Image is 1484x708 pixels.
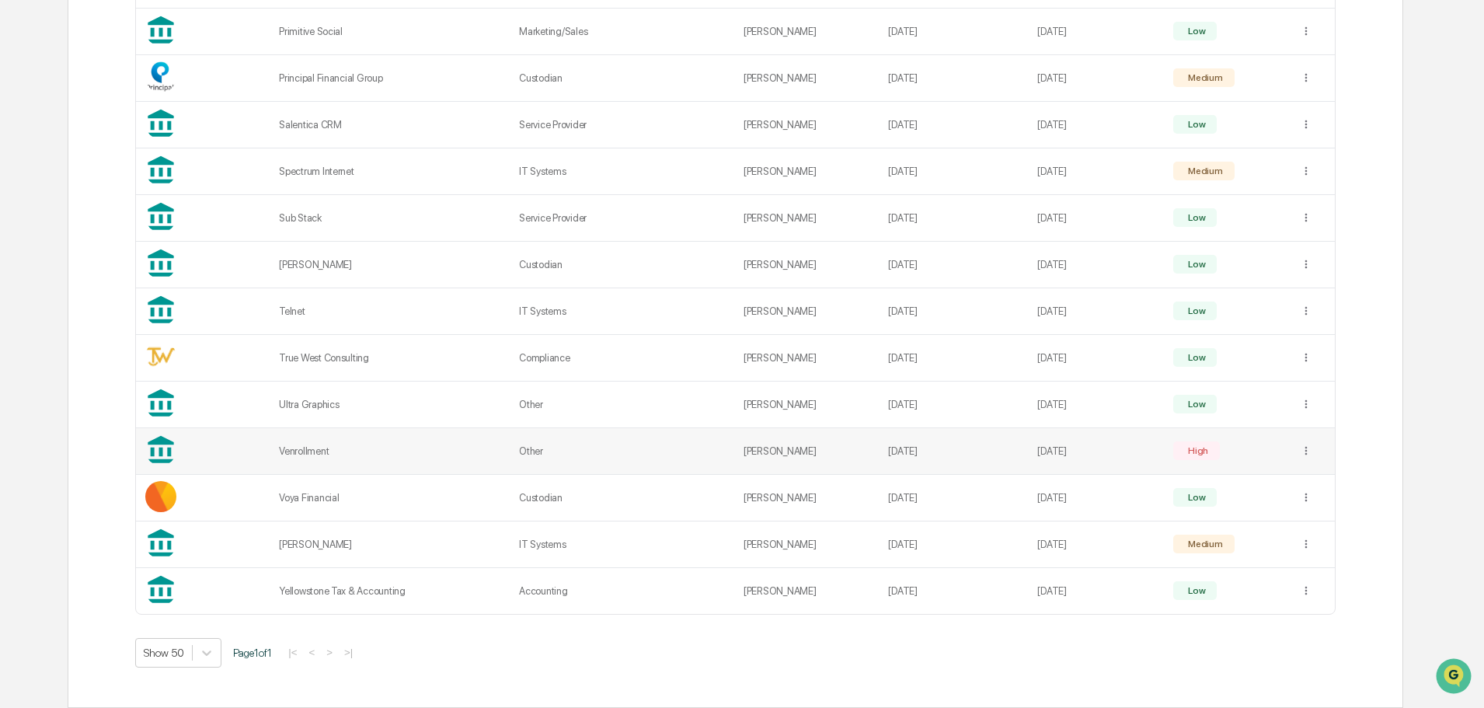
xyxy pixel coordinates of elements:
td: [DATE] [1028,102,1164,148]
span: [PERSON_NAME] [48,211,126,224]
td: [DATE] [1028,288,1164,335]
td: [PERSON_NAME] [734,568,879,614]
td: IT Systems [510,288,734,335]
div: [PERSON_NAME] [279,259,500,270]
div: [PERSON_NAME] [279,539,500,550]
td: [DATE] [1028,382,1164,428]
img: 8933085812038_c878075ebb4cc5468115_72.jpg [33,119,61,147]
td: [PERSON_NAME] [734,475,879,521]
div: Past conversations [16,173,104,185]
div: 🔎 [16,349,28,361]
td: [PERSON_NAME] [734,242,879,288]
span: Pylon [155,385,188,397]
td: [DATE] [879,9,1028,55]
div: Venrollment [279,445,500,457]
button: > [322,646,337,659]
td: Other [510,428,734,475]
td: [PERSON_NAME] [734,195,879,242]
a: Powered byPylon [110,385,188,397]
td: [PERSON_NAME] [734,9,879,55]
p: How can we help? [16,33,283,58]
img: Vendor Logo [145,61,176,92]
button: |< [284,646,301,659]
div: Low [1185,492,1205,503]
td: [DATE] [1028,9,1164,55]
td: Service Provider [510,195,734,242]
span: [DATE] [138,253,169,266]
td: [DATE] [879,382,1028,428]
td: [DATE] [879,568,1028,614]
img: Tammy Steffen [16,239,40,263]
span: Attestations [128,318,193,333]
td: [PERSON_NAME] [734,382,879,428]
td: [PERSON_NAME] [734,288,879,335]
td: [PERSON_NAME] [734,55,879,102]
div: Principal Financial Group [279,72,500,84]
div: Start new chat [70,119,255,134]
div: Low [1185,352,1205,363]
td: [DATE] [879,55,1028,102]
td: [PERSON_NAME] [734,102,879,148]
div: High [1185,445,1208,456]
td: [DATE] [879,428,1028,475]
td: [DATE] [1028,428,1164,475]
td: [DATE] [879,521,1028,568]
span: Data Lookup [31,347,98,363]
div: Medium [1185,539,1222,549]
div: Telnet [279,305,500,317]
div: Ultra Graphics [279,399,500,410]
a: 🖐️Preclearance [9,312,106,340]
td: [DATE] [1028,335,1164,382]
img: Tammy Steffen [16,197,40,221]
span: • [129,211,134,224]
img: Vendor Logo [145,341,176,372]
div: Low [1185,305,1205,316]
td: [DATE] [1028,148,1164,195]
td: Compliance [510,335,734,382]
td: [DATE] [879,288,1028,335]
div: Yellowstone Tax & Accounting [279,585,500,597]
div: Sub Stack [279,212,500,224]
button: See all [241,169,283,188]
td: [PERSON_NAME] [734,428,879,475]
a: 🔎Data Lookup [9,341,104,369]
img: Vendor Logo [145,481,176,512]
div: We're available if you need us! [70,134,214,147]
td: Custodian [510,55,734,102]
div: 🖐️ [16,319,28,332]
div: Medium [1185,72,1222,83]
span: [PERSON_NAME] [48,253,126,266]
td: [DATE] [879,148,1028,195]
td: [DATE] [879,195,1028,242]
div: 🗄️ [113,319,125,332]
button: >| [340,646,357,659]
td: [DATE] [1028,521,1164,568]
img: 1746055101610-c473b297-6a78-478c-a979-82029cc54cd1 [16,119,44,147]
td: [PERSON_NAME] [734,335,879,382]
iframe: Open customer support [1434,657,1476,699]
td: [DATE] [1028,568,1164,614]
a: 🗄️Attestations [106,312,199,340]
div: Salentica CRM [279,119,500,131]
div: Voya Financial [279,492,500,504]
div: Spectrum Internet [279,166,500,177]
td: Accounting [510,568,734,614]
td: [DATE] [1028,55,1164,102]
span: • [129,253,134,266]
td: IT Systems [510,521,734,568]
td: IT Systems [510,148,734,195]
span: Page 1 of 1 [233,647,272,659]
div: Medium [1185,166,1222,176]
div: Low [1185,26,1205,37]
span: Preclearance [31,318,100,333]
td: Marketing/Sales [510,9,734,55]
td: [DATE] [1028,195,1164,242]
td: [DATE] [1028,475,1164,521]
td: [DATE] [1028,242,1164,288]
td: [DATE] [879,335,1028,382]
button: < [304,646,319,659]
td: [DATE] [879,242,1028,288]
td: [PERSON_NAME] [734,521,879,568]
